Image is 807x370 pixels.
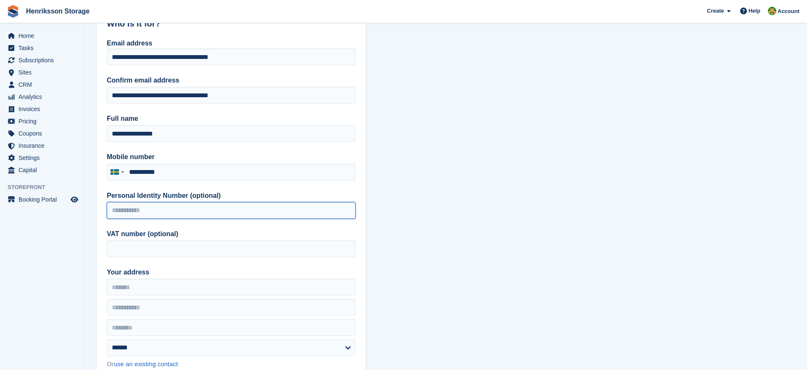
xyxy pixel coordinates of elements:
[107,40,153,47] label: Email address
[4,42,79,54] a: menu
[107,359,356,369] div: Or
[18,103,69,115] span: Invoices
[18,91,69,103] span: Analytics
[114,360,178,367] a: use an existing contact
[778,7,799,16] span: Account
[18,115,69,127] span: Pricing
[4,152,79,164] a: menu
[18,128,69,139] span: Coupons
[4,140,79,152] a: menu
[18,140,69,152] span: Insurance
[107,152,356,162] label: Mobile number
[18,42,69,54] span: Tasks
[18,54,69,66] span: Subscriptions
[69,194,79,205] a: Preview store
[4,54,79,66] a: menu
[749,7,760,15] span: Help
[18,30,69,42] span: Home
[8,183,84,192] span: Storefront
[4,79,79,91] a: menu
[4,91,79,103] a: menu
[18,164,69,176] span: Capital
[107,229,356,239] label: VAT number (optional)
[18,79,69,91] span: CRM
[107,191,356,201] label: Personal Identity Number (optional)
[4,30,79,42] a: menu
[107,19,356,29] h2: Who is it for?
[7,5,19,18] img: stora-icon-8386f47178a22dfd0bd8f6a31ec36ba5ce8667c1dd55bd0f319d3a0aa187defe.svg
[18,152,69,164] span: Settings
[107,164,127,180] div: Sweden (Sverige): +46
[23,4,93,18] a: Henriksson Storage
[18,67,69,78] span: Sites
[4,164,79,176] a: menu
[4,67,79,78] a: menu
[4,194,79,205] a: menu
[107,75,356,85] label: Confirm email address
[4,103,79,115] a: menu
[707,7,724,15] span: Create
[4,115,79,127] a: menu
[18,194,69,205] span: Booking Portal
[107,267,356,277] label: Your address
[107,114,356,124] label: Full name
[4,128,79,139] a: menu
[768,7,776,15] img: Mikael Holmström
